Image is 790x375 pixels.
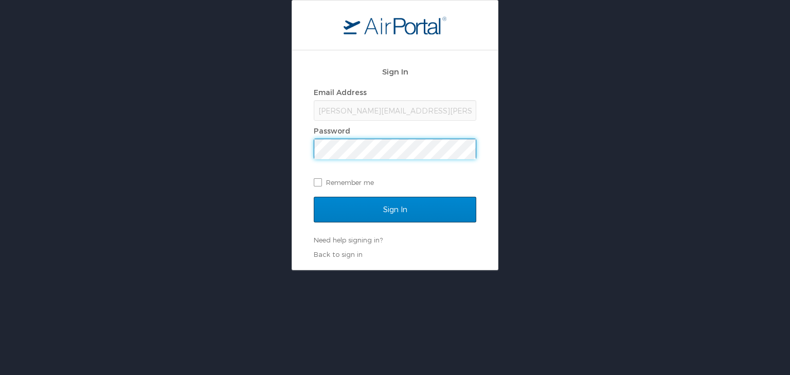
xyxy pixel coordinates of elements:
[314,66,476,78] h2: Sign In
[314,197,476,222] input: Sign In
[314,236,383,244] a: Need help signing in?
[314,88,367,97] label: Email Address
[344,16,446,34] img: logo
[314,175,476,190] label: Remember me
[314,126,350,135] label: Password
[314,250,363,258] a: Back to sign in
